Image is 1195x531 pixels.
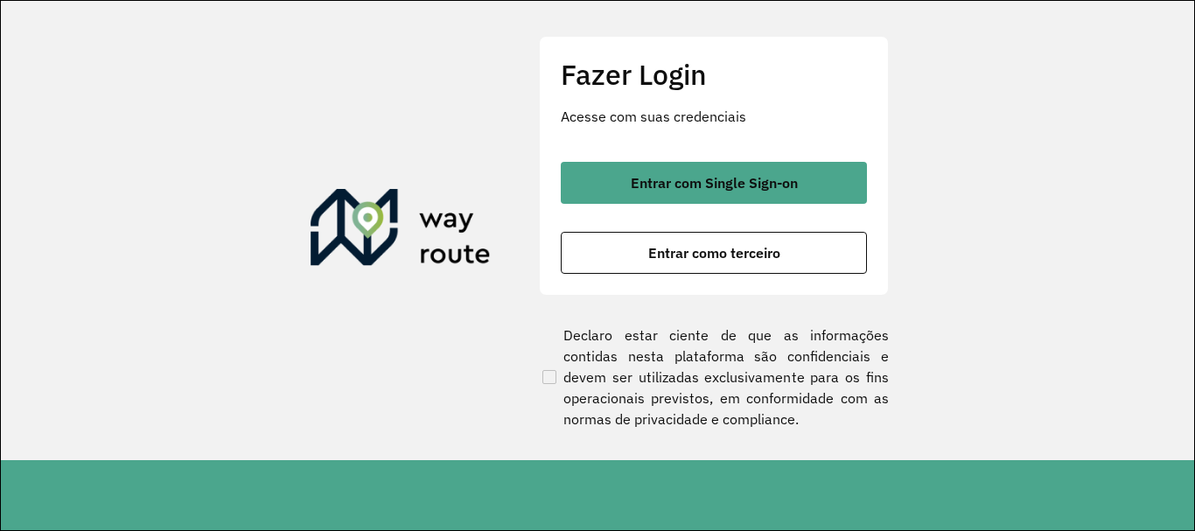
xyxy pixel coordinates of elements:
h2: Fazer Login [561,58,867,91]
label: Declaro estar ciente de que as informações contidas nesta plataforma são confidenciais e devem se... [539,325,889,430]
button: button [561,162,867,204]
img: Roteirizador AmbevTech [311,189,491,273]
span: Entrar com Single Sign-on [631,176,798,190]
p: Acesse com suas credenciais [561,106,867,127]
span: Entrar como terceiro [648,246,780,260]
button: button [561,232,867,274]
